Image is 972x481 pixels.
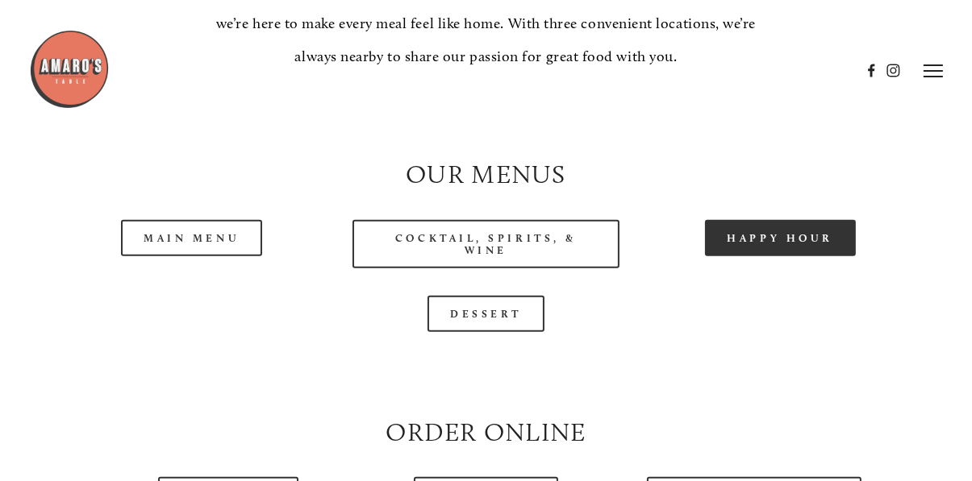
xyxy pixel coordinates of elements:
[121,220,262,256] a: Main Menu
[705,220,857,256] a: Happy Hour
[428,296,544,332] a: Dessert
[58,156,913,193] h2: Our Menus
[353,220,619,268] a: Cocktail, Spirits, & Wine
[29,29,110,110] img: Amaro's Table
[58,414,913,450] h2: Order Online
